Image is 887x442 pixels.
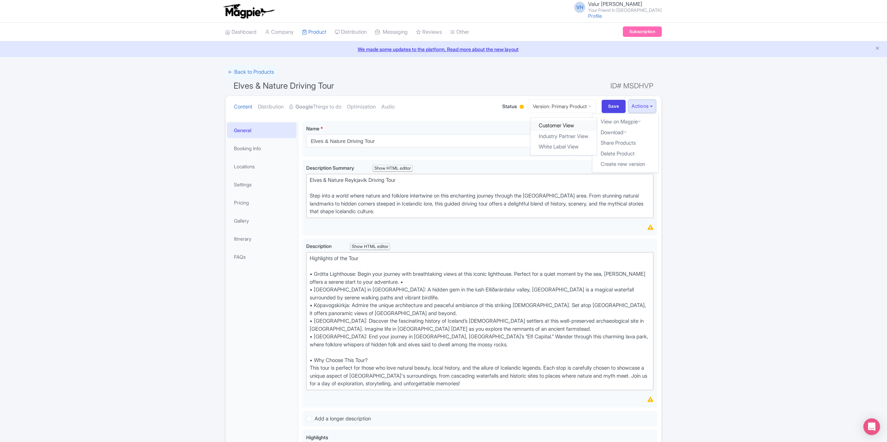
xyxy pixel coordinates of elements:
a: Booking Info [227,140,296,156]
a: VH Valur [PERSON_NAME] Your Friend In [GEOGRAPHIC_DATA] [570,1,662,13]
span: Valur [PERSON_NAME] [588,1,642,7]
button: Actions [628,100,656,113]
a: Product [302,23,326,42]
span: Add a longer description [315,415,371,422]
a: Dashboard [225,23,257,42]
span: Name [306,126,319,131]
a: Share Products [592,138,658,148]
a: Settings [227,177,296,192]
a: Download [592,127,658,138]
span: Elves & Nature Driving Tour [234,81,334,91]
strong: Google [295,103,313,111]
a: General [227,122,296,138]
a: View on Magpie [592,116,658,127]
a: Version: Primary Product [528,99,596,113]
a: Locations [227,159,296,174]
a: Content [234,96,252,118]
a: Optimization [347,96,376,118]
span: ID# MSDHVP [610,79,653,93]
a: Subscription [623,26,662,37]
a: Company [265,23,294,42]
div: Open Intercom Messenger [863,418,880,435]
div: Elves & Nature Reykjavik Driving Tour Step into a world where nature and folklore intertwine on t... [310,176,650,216]
a: Reviews [416,23,442,42]
a: White Label View [531,142,597,152]
a: GoogleThings to do [289,96,341,118]
span: Description Summary [306,165,355,171]
a: Gallery [227,213,296,228]
a: Industry Partner View [531,131,597,142]
a: Profile [588,13,602,19]
span: Status [502,103,517,110]
input: Save [602,100,626,113]
a: Audio [381,96,394,118]
a: Itinerary [227,231,296,247]
div: Show HTML editor [373,165,413,172]
a: Create new version [592,159,658,170]
img: logo-ab69f6fb50320c5b225c76a69d11143b.png [222,3,276,19]
a: Distribution [335,23,367,42]
a: Delete Product [592,148,658,159]
span: Description [306,243,333,249]
button: Close announcement [875,45,880,53]
a: Messaging [375,23,408,42]
a: ← Back to Products [225,65,277,79]
a: Pricing [227,195,296,210]
small: Your Friend In [GEOGRAPHIC_DATA] [588,8,662,13]
span: VH [574,2,585,13]
div: Show HTML editor [350,243,390,250]
a: We made some updates to the platform. Read more about the new layout [4,46,883,53]
div: Building [518,102,525,113]
a: FAQs [227,249,296,265]
a: Distribution [258,96,284,118]
div: Highlights of the Tour • Grótta Lighthouse: Begin your journey with breathtaking views at this ic... [310,255,650,388]
a: Customer View [531,120,597,131]
span: Highlights [306,434,328,440]
a: Other [450,23,469,42]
